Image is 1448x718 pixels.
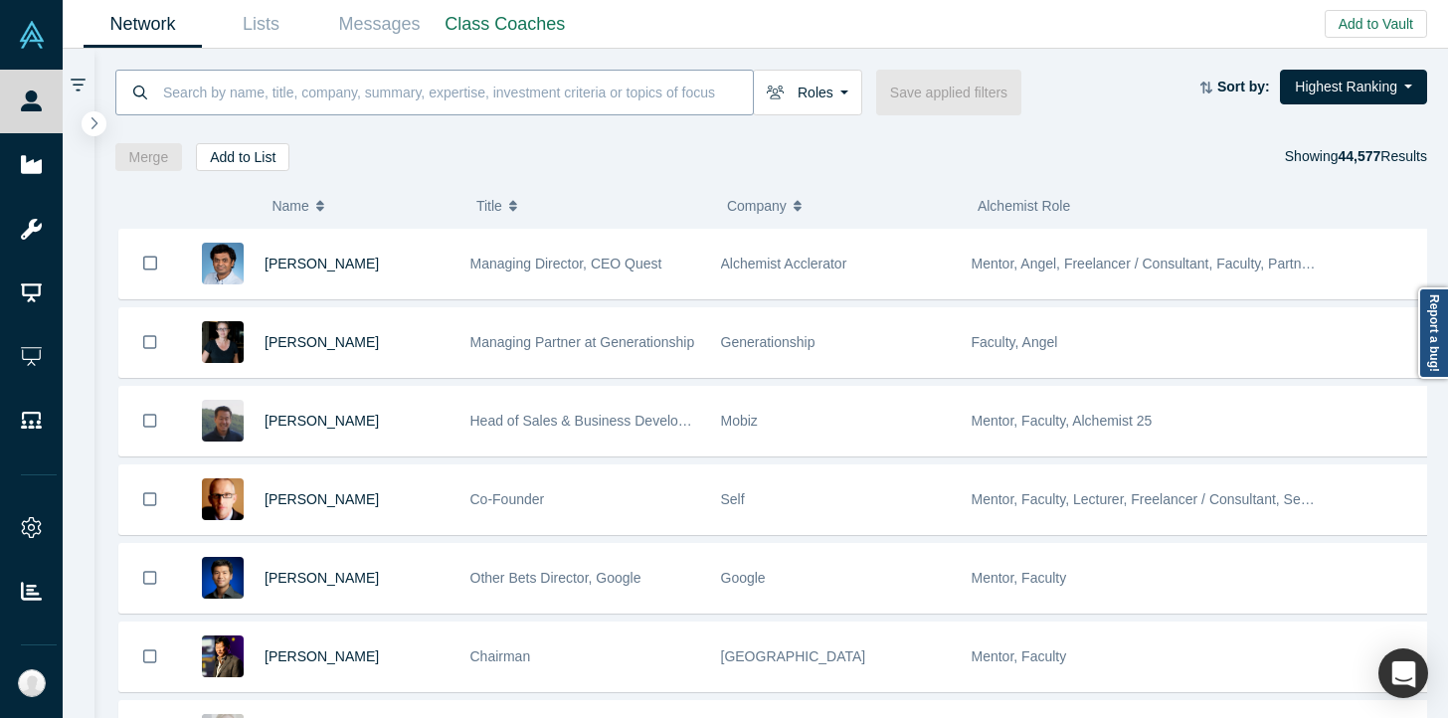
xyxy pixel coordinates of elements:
[161,69,753,115] input: Search by name, title, company, summary, expertise, investment criteria or topics of focus
[1418,287,1448,379] a: Report a bug!
[271,185,455,227] button: Name
[52,52,219,68] div: Domain: [DOMAIN_NAME]
[119,623,181,691] button: Bookmark
[1285,143,1427,171] div: Showing
[271,185,308,227] span: Name
[1217,79,1270,94] strong: Sort by:
[202,557,244,599] img: Steven Kan's Profile Image
[721,256,847,271] span: Alchemist Acclerator
[1338,148,1380,164] strong: 44,577
[476,185,706,227] button: Title
[119,387,181,455] button: Bookmark
[32,52,48,68] img: website_grey.svg
[753,70,862,115] button: Roles
[18,21,46,49] img: Alchemist Vault Logo
[727,185,787,227] span: Company
[470,648,531,664] span: Chairman
[876,70,1021,115] button: Save applied filters
[978,198,1070,214] span: Alchemist Role
[119,229,181,298] button: Bookmark
[721,570,766,586] span: Google
[76,117,178,130] div: Domain Overview
[265,648,379,664] a: [PERSON_NAME]
[119,465,181,534] button: Bookmark
[470,570,641,586] span: Other Bets Director, Google
[202,243,244,284] img: Gnani Palanikumar's Profile Image
[202,1,320,48] a: Lists
[470,491,545,507] span: Co-Founder
[727,185,957,227] button: Company
[972,334,1058,350] span: Faculty, Angel
[265,491,379,507] a: [PERSON_NAME]
[265,570,379,586] a: [PERSON_NAME]
[721,334,815,350] span: Generationship
[470,334,695,350] span: Managing Partner at Generationship
[972,648,1067,664] span: Mentor, Faculty
[1280,70,1427,104] button: Highest Ranking
[470,413,772,429] span: Head of Sales & Business Development (interim)
[470,256,662,271] span: Managing Director, CEO Quest
[439,1,572,48] a: Class Coaches
[54,115,70,131] img: tab_domain_overview_orange.svg
[721,648,866,664] span: [GEOGRAPHIC_DATA]
[320,1,439,48] a: Messages
[56,32,97,48] div: v 4.0.25
[721,413,758,429] span: Mobiz
[972,413,1153,429] span: Mentor, Faculty, Alchemist 25
[202,400,244,442] img: Michael Chang's Profile Image
[265,256,379,271] a: [PERSON_NAME]
[972,570,1067,586] span: Mentor, Faculty
[198,115,214,131] img: tab_keywords_by_traffic_grey.svg
[1325,10,1427,38] button: Add to Vault
[202,635,244,677] img: Timothy Chou's Profile Image
[196,143,289,171] button: Add to List
[202,478,244,520] img: Robert Winder's Profile Image
[119,308,181,377] button: Bookmark
[202,321,244,363] img: Rachel Chalmers's Profile Image
[115,143,183,171] button: Merge
[1338,148,1427,164] span: Results
[84,1,202,48] a: Network
[265,413,379,429] a: [PERSON_NAME]
[721,491,745,507] span: Self
[972,256,1398,271] span: Mentor, Angel, Freelancer / Consultant, Faculty, Partner, Lecturer, VC
[476,185,502,227] span: Title
[119,544,181,613] button: Bookmark
[220,117,335,130] div: Keywords by Traffic
[18,669,46,697] img: Mercedes Fawns's Account
[265,334,379,350] a: [PERSON_NAME]
[32,32,48,48] img: logo_orange.svg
